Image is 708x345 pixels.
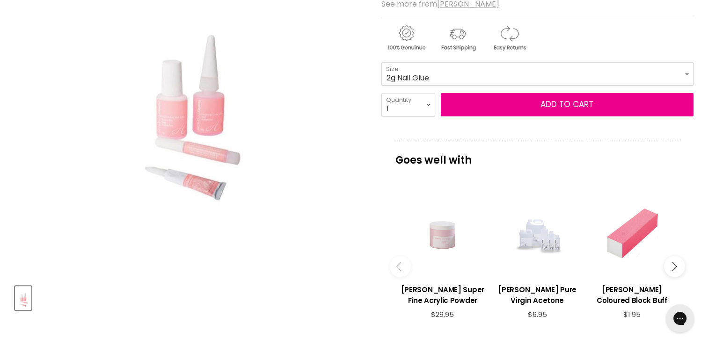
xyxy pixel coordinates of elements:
img: returns.gif [484,24,534,52]
a: View product:Hawley Coloured Block Buff [589,192,674,277]
h3: [PERSON_NAME] Coloured Block Buff [589,284,674,306]
button: Add to cart [441,93,693,116]
p: Goes well with [395,140,679,171]
span: $6.95 [527,309,547,319]
span: $29.95 [431,309,454,319]
span: Add to cart [540,99,593,110]
button: Nail Glue [15,286,31,310]
a: View product:Hawley Pure Virgin Acetone [495,277,580,310]
img: genuine.gif [381,24,431,52]
span: $1.95 [623,309,641,319]
h3: [PERSON_NAME] Pure Virgin Acetone [495,284,580,306]
select: Quantity [381,93,435,116]
a: View product:Hawley Pure Virgin Acetone [495,192,580,277]
a: View product:Hawley Super Fine Acrylic Powder [400,192,485,277]
a: View product:Hawley Coloured Block Buff [589,277,674,310]
a: View product:Hawley Super Fine Acrylic Powder [400,277,485,310]
iframe: Gorgias live chat messenger [661,301,699,336]
h3: [PERSON_NAME] Super Fine Acrylic Powder [400,284,485,306]
img: shipping.gif [433,24,482,52]
div: Product thumbnails [14,283,366,310]
img: Nail Glue [16,287,30,309]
